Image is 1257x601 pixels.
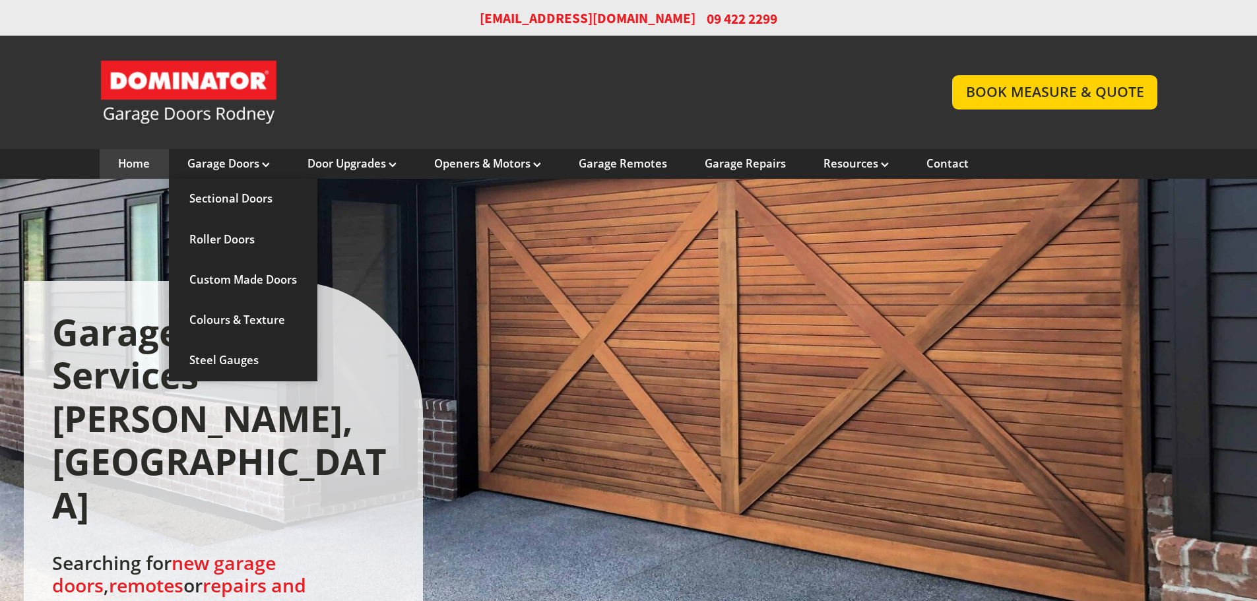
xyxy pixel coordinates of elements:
a: Steel Gauges [169,340,317,381]
a: Garage Doors [187,156,270,171]
h1: Garage Door Services [PERSON_NAME], [GEOGRAPHIC_DATA] [52,311,395,527]
a: Resources [823,156,889,171]
a: Openers & Motors [434,156,541,171]
a: Garage Remotes [579,156,667,171]
a: new garage doors [52,550,276,598]
a: Home [118,156,150,171]
a: Custom Made Doors [169,260,317,300]
span: 09 422 2299 [707,9,777,28]
a: Contact [926,156,969,171]
a: Door Upgrades [307,156,397,171]
a: [EMAIL_ADDRESS][DOMAIN_NAME] [480,9,695,28]
a: Colours & Texture [169,300,317,340]
a: Garage Repairs [705,156,786,171]
a: Roller Doors [169,220,317,260]
a: remotes [109,573,183,598]
a: Sectional Doors [169,179,317,219]
a: BOOK MEASURE & QUOTE [952,75,1157,109]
